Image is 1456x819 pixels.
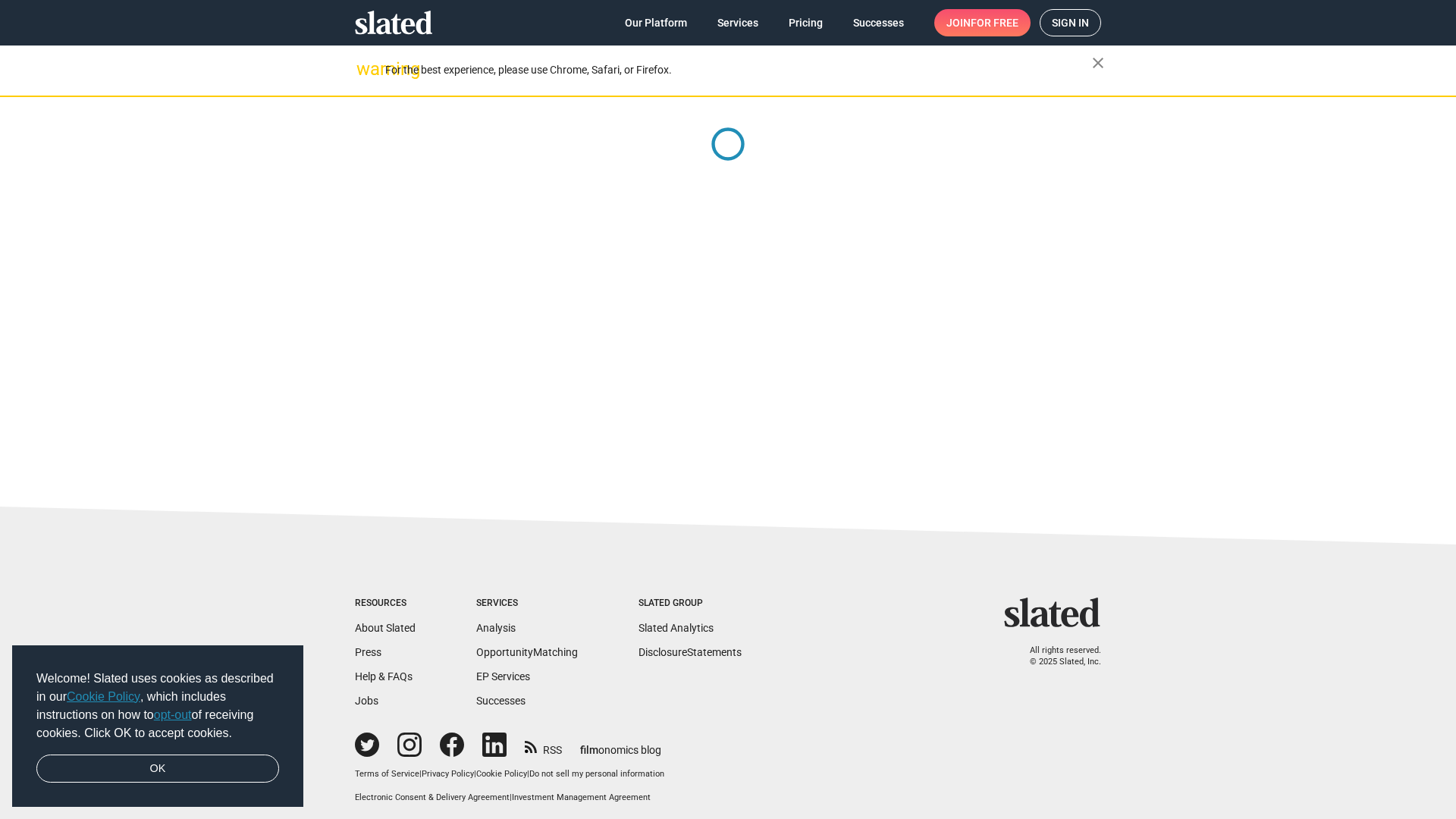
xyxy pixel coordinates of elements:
[355,646,381,658] a: Press
[476,769,527,779] a: Cookie Policy
[474,769,476,779] span: |
[356,60,375,78] mat-icon: warning
[355,598,416,610] div: Resources
[639,622,714,634] a: Slated Analytics
[580,731,661,758] a: filmonomics blog
[625,9,687,36] span: Our Platform
[853,9,904,36] span: Successes
[12,645,303,808] div: cookieconsent
[36,755,279,783] a: dismiss cookie message
[639,598,742,610] div: Slated Group
[1040,9,1101,36] a: Sign in
[67,690,140,703] a: Cookie Policy
[1089,54,1107,72] mat-icon: close
[476,622,516,634] a: Analysis
[705,9,770,36] a: Services
[841,9,916,36] a: Successes
[476,695,526,707] a: Successes
[355,622,416,634] a: About Slated
[934,9,1031,36] a: Joinfor free
[355,670,413,682] a: Help & FAQs
[613,9,699,36] a: Our Platform
[422,769,474,779] a: Privacy Policy
[36,670,279,742] span: Welcome! Slated uses cookies as described in our , which includes instructions on how to of recei...
[476,670,530,682] a: EP Services
[1052,10,1089,36] span: Sign in
[476,646,578,658] a: OpportunityMatching
[154,708,192,721] a: opt-out
[355,769,419,779] a: Terms of Service
[717,9,758,36] span: Services
[510,792,512,802] span: |
[385,60,1092,80] div: For the best experience, please use Chrome, Safari, or Firefox.
[580,744,598,756] span: film
[355,695,378,707] a: Jobs
[355,792,510,802] a: Electronic Consent & Delivery Agreement
[525,734,562,758] a: RSS
[639,646,742,658] a: DisclosureStatements
[789,9,823,36] span: Pricing
[946,9,1018,36] span: Join
[529,769,664,780] button: Do not sell my personal information
[777,9,835,36] a: Pricing
[527,769,529,779] span: |
[1014,645,1101,667] p: All rights reserved. © 2025 Slated, Inc.
[476,598,578,610] div: Services
[971,9,1018,36] span: for free
[419,769,422,779] span: |
[512,792,651,802] a: Investment Management Agreement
